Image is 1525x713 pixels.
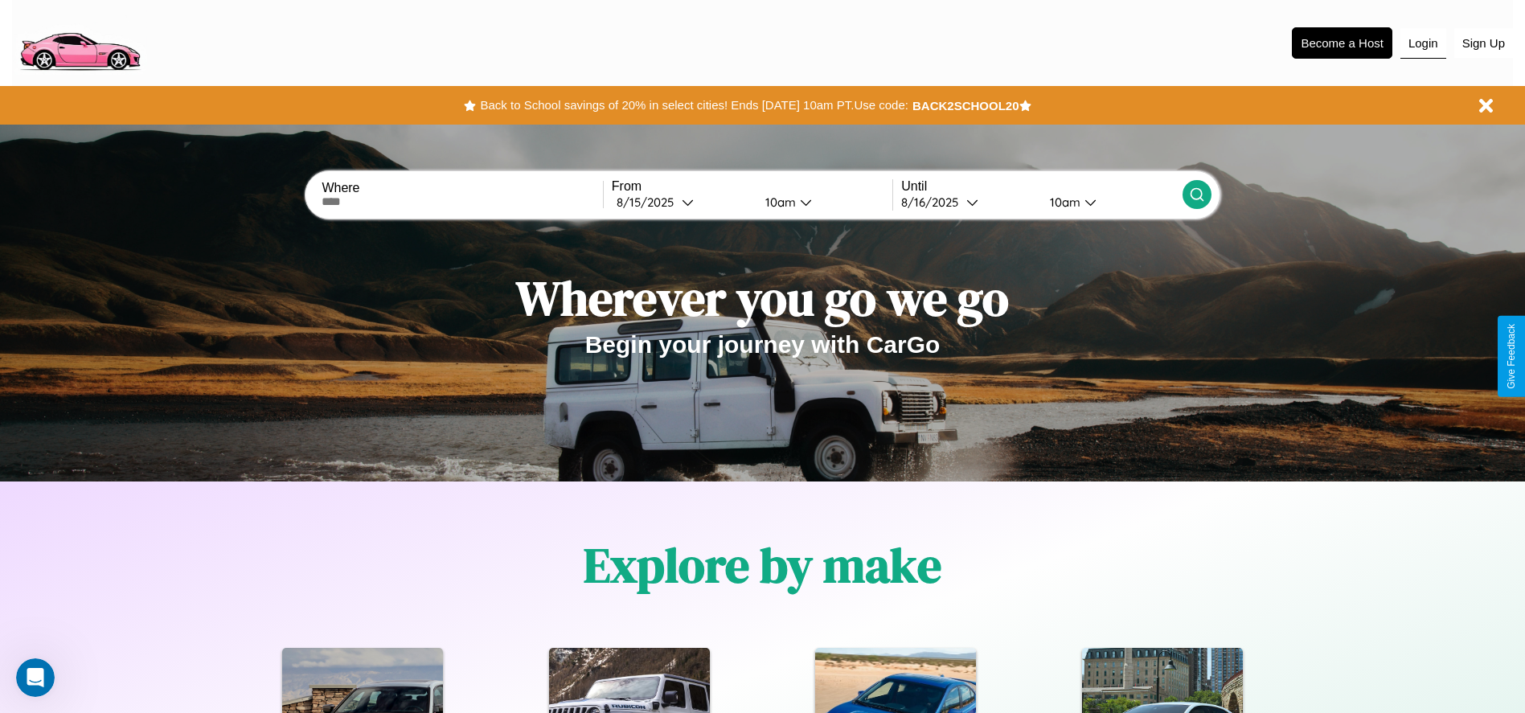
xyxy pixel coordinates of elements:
button: Sign Up [1454,28,1513,58]
button: 10am [1037,194,1183,211]
div: Give Feedback [1506,324,1517,389]
label: Until [901,179,1182,194]
button: Become a Host [1292,27,1392,59]
button: 10am [752,194,893,211]
button: 8/15/2025 [612,194,752,211]
label: Where [322,181,602,195]
div: 10am [757,195,800,210]
button: Back to School savings of 20% in select cities! Ends [DATE] 10am PT.Use code: [476,94,912,117]
b: BACK2SCHOOL20 [912,99,1019,113]
button: Login [1400,28,1446,59]
img: logo [12,8,147,75]
div: 8 / 15 / 2025 [617,195,682,210]
h1: Explore by make [584,532,941,598]
div: 10am [1042,195,1084,210]
label: From [612,179,892,194]
iframe: Intercom live chat [16,658,55,697]
div: 8 / 16 / 2025 [901,195,966,210]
